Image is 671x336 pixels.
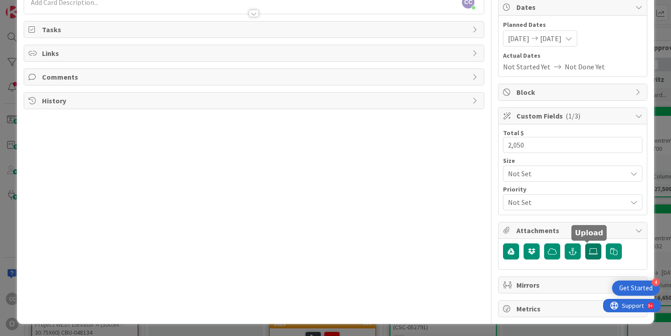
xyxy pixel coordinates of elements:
[42,24,468,35] span: Tasks
[503,51,642,60] span: Actual Dates
[45,4,50,11] div: 9+
[508,196,622,208] span: Not Set
[19,1,41,12] span: Support
[516,303,631,314] span: Metrics
[508,167,622,180] span: Not Set
[508,33,529,44] span: [DATE]
[652,278,660,286] div: 4
[516,111,631,121] span: Custom Fields
[516,2,631,13] span: Dates
[42,95,468,106] span: History
[503,129,524,137] label: Total $
[575,229,603,237] h5: Upload
[612,281,660,296] div: Open Get Started checklist, remaining modules: 4
[516,225,631,236] span: Attachments
[516,87,631,98] span: Block
[503,20,642,30] span: Planned Dates
[566,111,580,120] span: ( 1/3 )
[540,33,562,44] span: [DATE]
[503,186,642,192] div: Priority
[619,284,653,293] div: Get Started
[565,61,605,72] span: Not Done Yet
[42,72,468,82] span: Comments
[503,61,550,72] span: Not Started Yet
[503,157,642,164] div: Size
[42,48,468,59] span: Links
[516,280,631,290] span: Mirrors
